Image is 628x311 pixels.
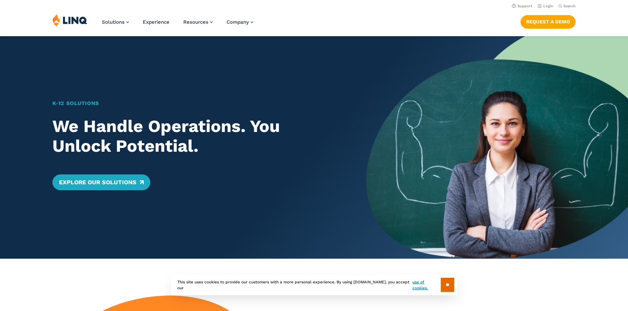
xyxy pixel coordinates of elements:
[366,36,628,259] img: Home Banner
[412,279,440,291] a: use of cookies.
[52,174,150,190] a: Explore Our Solutions
[521,14,576,28] nav: Button Navigation
[563,4,576,8] span: Search
[183,19,213,25] a: Resources
[558,4,576,9] button: Open Search Bar
[52,117,341,156] h2: We Handle Operations. You Unlock Potential.
[183,19,208,25] span: Resources
[512,4,532,8] a: Support
[102,19,125,25] span: Solutions
[52,99,341,107] h1: K‑12 Solutions
[538,4,553,8] a: Login
[521,15,576,28] a: Request a Demo
[171,274,458,295] div: This site uses cookies to provide our customers with a more personal experience. By using [DOMAIN...
[226,19,249,25] span: Company
[102,14,253,36] nav: Primary Navigation
[52,14,87,26] img: LINQ | K‑12 Software
[102,19,129,25] a: Solutions
[226,19,253,25] a: Company
[143,19,169,25] a: Experience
